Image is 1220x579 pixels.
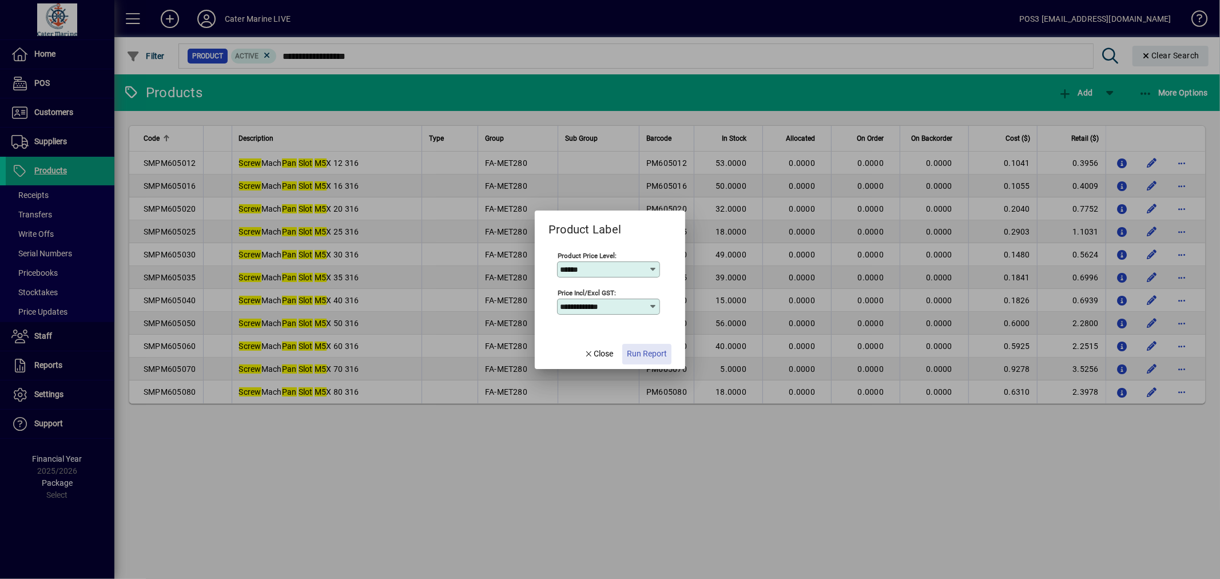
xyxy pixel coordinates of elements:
[535,211,635,239] h2: Product Label
[579,344,618,364] button: Close
[627,348,667,360] span: Run Report
[622,344,671,364] button: Run Report
[558,251,617,259] mat-label: Product Price Level:
[558,288,616,296] mat-label: Price Incl/Excl GST:
[584,348,614,360] span: Close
